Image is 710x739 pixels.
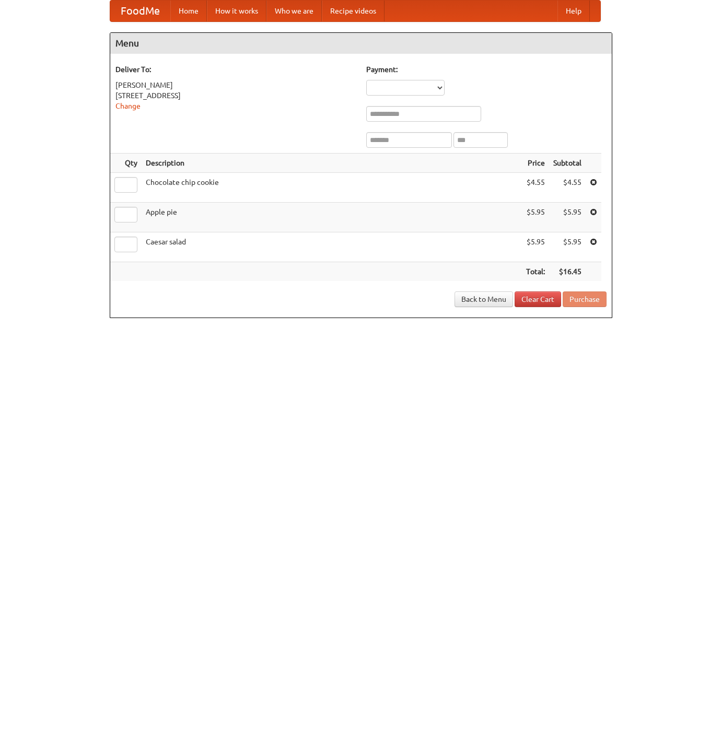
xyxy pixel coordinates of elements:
[522,262,549,281] th: Total:
[266,1,322,21] a: Who we are
[515,291,561,307] a: Clear Cart
[549,262,586,281] th: $16.45
[142,232,522,262] td: Caesar salad
[110,154,142,173] th: Qty
[549,232,586,262] td: $5.95
[549,173,586,203] td: $4.55
[110,33,612,54] h4: Menu
[115,90,356,101] div: [STREET_ADDRESS]
[549,203,586,232] td: $5.95
[115,80,356,90] div: [PERSON_NAME]
[557,1,590,21] a: Help
[522,173,549,203] td: $4.55
[142,154,522,173] th: Description
[455,291,513,307] a: Back to Menu
[366,64,607,75] h5: Payment:
[522,232,549,262] td: $5.95
[110,1,170,21] a: FoodMe
[142,203,522,232] td: Apple pie
[207,1,266,21] a: How it works
[115,102,141,110] a: Change
[322,1,385,21] a: Recipe videos
[522,203,549,232] td: $5.95
[563,291,607,307] button: Purchase
[549,154,586,173] th: Subtotal
[115,64,356,75] h5: Deliver To:
[170,1,207,21] a: Home
[142,173,522,203] td: Chocolate chip cookie
[522,154,549,173] th: Price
